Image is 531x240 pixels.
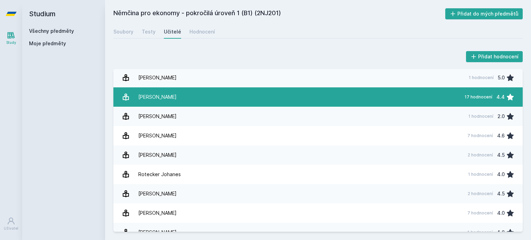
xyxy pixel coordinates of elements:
[497,225,505,239] div: 4.8
[468,172,493,177] div: 1 hodnocení
[113,68,523,87] a: [PERSON_NAME] 1 hodnocení 5.0
[497,148,505,162] div: 4.5
[189,28,215,35] div: Hodnocení
[467,133,493,138] div: 7 hodnocení
[113,165,523,184] a: Rotecker Johanes 1 hodnocení 4.0
[29,28,74,34] a: Všechny předměty
[138,129,177,143] div: [PERSON_NAME]
[468,152,493,158] div: 2 hodnocení
[113,184,523,203] a: [PERSON_NAME] 2 hodnocení 4.5
[468,114,493,119] div: 1 hodnocení
[29,40,66,47] span: Moje předměty
[113,8,445,19] h2: Němčina pro ekonomy - pokročilá úroveň 1 (B1) (2NJ201)
[498,71,505,85] div: 5.0
[138,71,177,85] div: [PERSON_NAME]
[466,51,523,62] button: Přidat hodnocení
[113,25,133,39] a: Soubory
[113,126,523,145] a: [PERSON_NAME] 7 hodnocení 4.6
[497,206,505,220] div: 4.0
[468,191,493,196] div: 2 hodnocení
[497,109,505,123] div: 2.0
[113,107,523,126] a: [PERSON_NAME] 1 hodnocení 2.0
[6,40,16,45] div: Study
[189,25,215,39] a: Hodnocení
[497,187,505,201] div: 4.5
[138,90,177,104] div: [PERSON_NAME]
[467,230,493,235] div: 4 hodnocení
[467,210,493,216] div: 7 hodnocení
[164,25,181,39] a: Učitelé
[142,28,156,35] div: Testy
[497,129,505,143] div: 4.6
[164,28,181,35] div: Učitelé
[113,28,133,35] div: Soubory
[138,206,177,220] div: [PERSON_NAME]
[138,225,177,239] div: [PERSON_NAME]
[113,203,523,223] a: [PERSON_NAME] 7 hodnocení 4.0
[142,25,156,39] a: Testy
[1,213,21,234] a: Uživatel
[113,145,523,165] a: [PERSON_NAME] 2 hodnocení 4.5
[445,8,523,19] button: Přidat do mých předmětů
[469,75,494,80] div: 1 hodnocení
[497,167,505,181] div: 4.0
[138,109,177,123] div: [PERSON_NAME]
[138,167,181,181] div: Rotecker Johanes
[1,28,21,49] a: Study
[4,226,18,231] div: Uživatel
[496,90,505,104] div: 4.4
[138,187,177,201] div: [PERSON_NAME]
[465,94,492,100] div: 17 hodnocení
[138,148,177,162] div: [PERSON_NAME]
[113,87,523,107] a: [PERSON_NAME] 17 hodnocení 4.4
